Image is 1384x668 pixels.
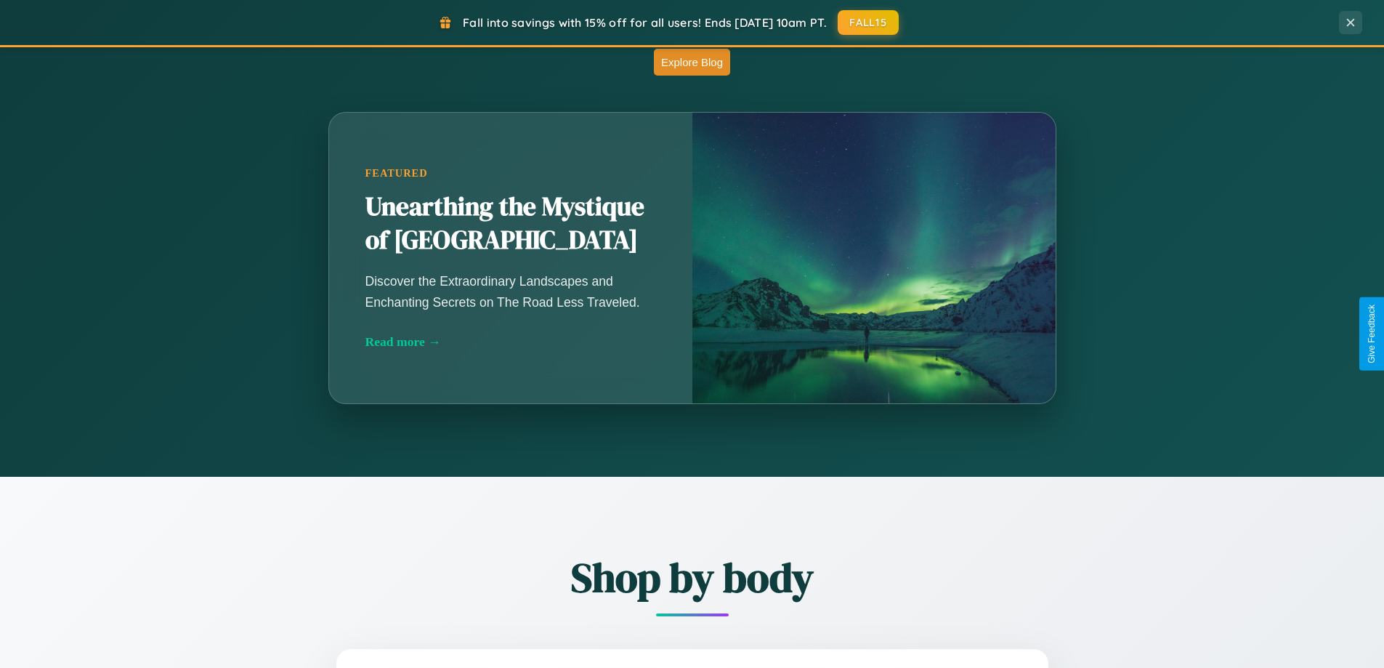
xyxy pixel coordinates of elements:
span: Fall into savings with 15% off for all users! Ends [DATE] 10am PT. [463,15,827,30]
p: Discover the Extraordinary Landscapes and Enchanting Secrets on The Road Less Traveled. [365,271,656,312]
div: Featured [365,167,656,180]
button: FALL15 [838,10,899,35]
h2: Unearthing the Mystique of [GEOGRAPHIC_DATA] [365,190,656,257]
div: Read more → [365,334,656,350]
h2: Shop by body [256,550,1128,605]
button: Explore Blog [654,49,730,76]
div: Give Feedback [1367,305,1377,363]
